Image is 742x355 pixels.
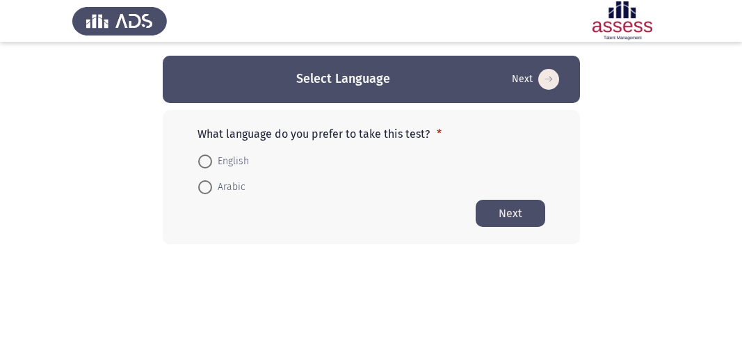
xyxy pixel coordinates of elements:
[212,179,245,196] span: Arabic
[508,68,563,90] button: Start assessment
[575,1,670,40] img: Assessment logo of ASSESS Employability - EBI
[296,70,390,88] h3: Select Language
[476,200,545,227] button: Start assessment
[197,127,545,141] p: What language do you prefer to take this test?
[212,153,249,170] span: English
[72,1,167,40] img: Assess Talent Management logo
